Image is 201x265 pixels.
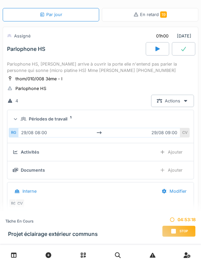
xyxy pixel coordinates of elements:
[14,33,30,39] div: Assigné
[15,85,46,92] div: Parlophone HS
[156,33,169,39] div: 01h00
[5,218,98,224] div: Tâche en cours
[180,128,190,138] div: CV
[7,61,194,74] div: Parlophone HS, [PERSON_NAME] arrive à ouvrir la porte elle n'entend pas parler la personne qui so...
[180,229,188,234] span: Stop
[29,116,67,122] div: Périodes de travail
[18,128,180,138] div: 29/08 08:00 29/08 09:00
[21,167,45,173] div: Documents
[150,30,194,42] div: [DATE]
[21,149,39,155] div: Activités
[156,185,192,197] div: Modifier
[15,98,18,104] div: 4
[7,46,45,52] div: Parlophone HS
[10,146,191,158] summary: ActivitésAjouter
[10,164,191,176] summary: DocumentsAjouter
[160,11,167,18] span: 19
[151,95,194,107] div: Actions
[40,11,62,18] div: Par jour
[9,128,18,138] div: RG
[9,199,18,208] div: RG
[22,188,37,194] div: Interne
[154,146,188,158] div: Ajouter
[10,113,191,125] summary: Périodes de travail1
[162,216,196,223] div: 04:53:18
[15,199,25,208] div: CV
[154,164,188,176] div: Ajouter
[15,76,62,82] div: thom/010/008 3ème - l
[8,231,98,237] h3: Projet éclairage extérieur communs
[140,12,167,17] span: En retard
